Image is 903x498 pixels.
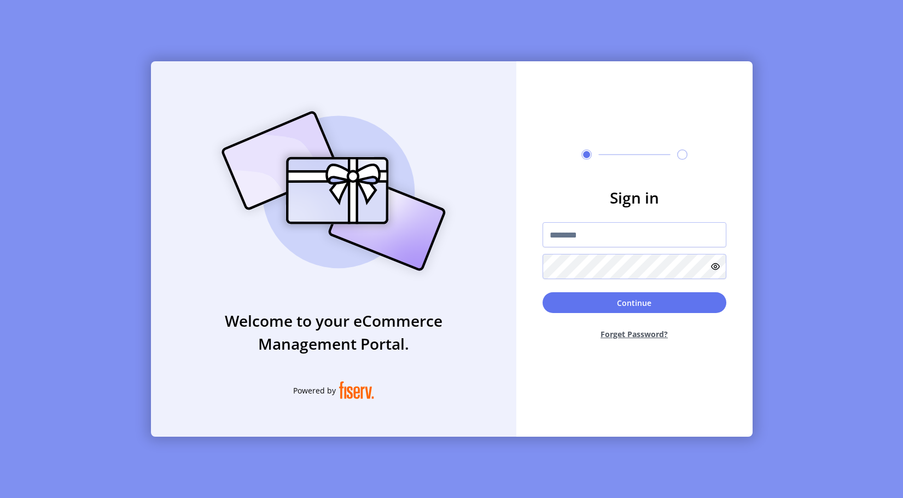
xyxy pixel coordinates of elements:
[543,320,726,349] button: Forget Password?
[151,309,516,355] h3: Welcome to your eCommerce Management Portal.
[543,186,726,209] h3: Sign in
[543,292,726,313] button: Continue
[205,99,462,283] img: card_Illustration.svg
[293,385,336,396] span: Powered by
